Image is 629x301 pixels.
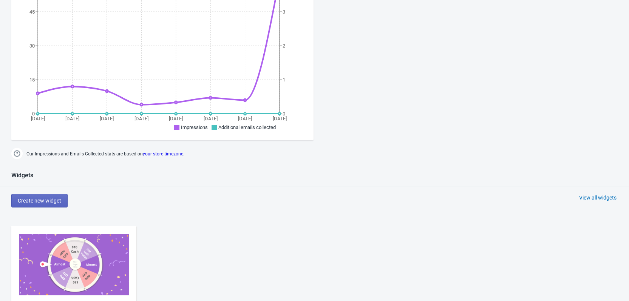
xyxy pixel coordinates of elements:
[143,151,183,157] a: your store timezone
[134,116,148,121] tspan: [DATE]
[31,116,45,121] tspan: [DATE]
[18,198,61,204] span: Create new widget
[29,77,35,83] tspan: 15
[204,116,218,121] tspan: [DATE]
[32,111,35,117] tspan: 0
[218,124,276,130] span: Additional emails collected
[29,43,35,49] tspan: 30
[65,116,79,121] tspan: [DATE]
[283,77,285,83] tspan: 1
[100,116,114,121] tspan: [DATE]
[26,148,184,160] span: Our Impressions and Emails Collected stats are based on .
[579,194,617,201] div: View all widgets
[29,9,35,15] tspan: 45
[273,116,287,121] tspan: [DATE]
[283,9,285,15] tspan: 3
[238,116,252,121] tspan: [DATE]
[19,234,129,295] img: trendy_game.png
[169,116,183,121] tspan: [DATE]
[283,43,285,49] tspan: 2
[11,148,23,159] img: help.png
[11,194,68,207] button: Create new widget
[283,111,285,117] tspan: 0
[181,124,208,130] span: Impressions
